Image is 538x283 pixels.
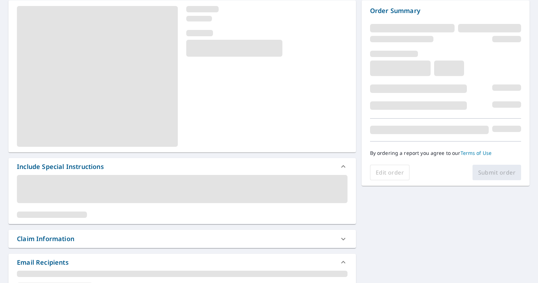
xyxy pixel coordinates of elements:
p: Order Summary [370,6,521,15]
p: By ordering a report you agree to our [370,150,521,156]
div: Email Recipients [8,254,356,271]
a: Terms of Use [461,150,492,156]
div: Include Special Instructions [17,162,104,171]
div: Email Recipients [17,258,69,267]
div: Claim Information [8,230,356,248]
div: Claim Information [17,234,74,244]
div: Include Special Instructions [8,158,356,175]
